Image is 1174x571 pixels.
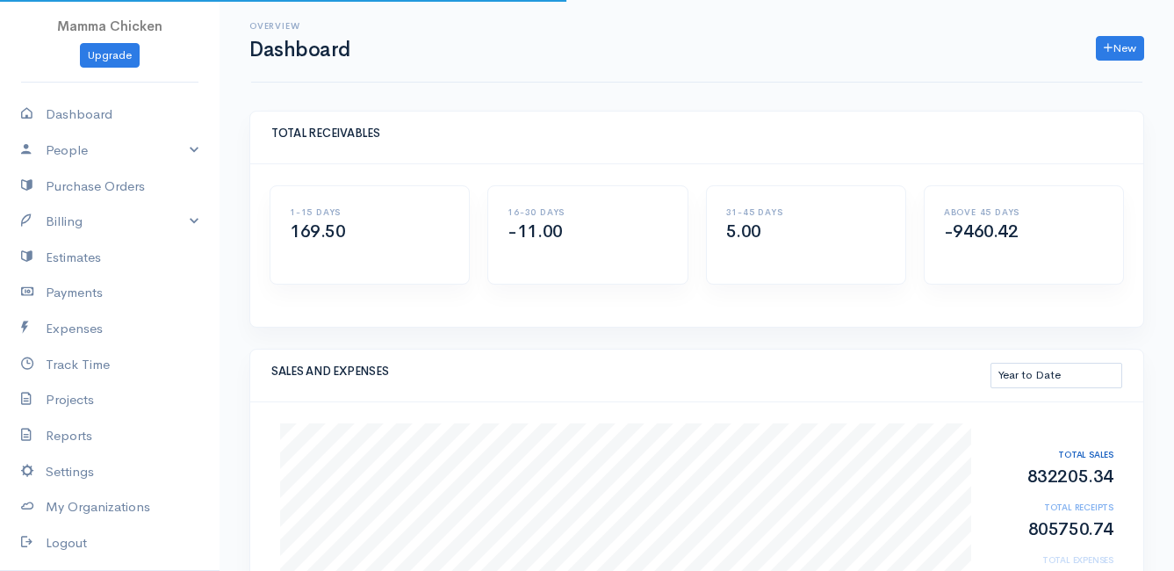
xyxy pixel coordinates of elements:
[271,127,1122,140] h5: TOTAL RECEIVABLES
[990,502,1114,512] h6: TOTAL RECEIPTS
[944,220,1019,242] span: -9460.42
[290,207,450,217] h6: 1-15 DAYS
[990,555,1114,565] h6: TOTAL EXPENSES
[271,365,990,378] h5: SALES AND EXPENSES
[944,207,1104,217] h6: ABOVE 45 DAYS
[508,220,563,242] span: -11.00
[990,467,1114,487] h2: 832205.34
[990,450,1114,459] h6: TOTAL SALES
[80,43,140,69] a: Upgrade
[57,18,162,34] span: Mamma Chicken
[290,220,346,242] span: 169.50
[508,207,667,217] h6: 16-30 DAYS
[726,207,886,217] h6: 31-45 DAYS
[249,21,350,31] h6: Overview
[726,220,761,242] span: 5.00
[990,520,1114,539] h2: 805750.74
[1096,36,1144,61] a: New
[249,39,350,61] h1: Dashboard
